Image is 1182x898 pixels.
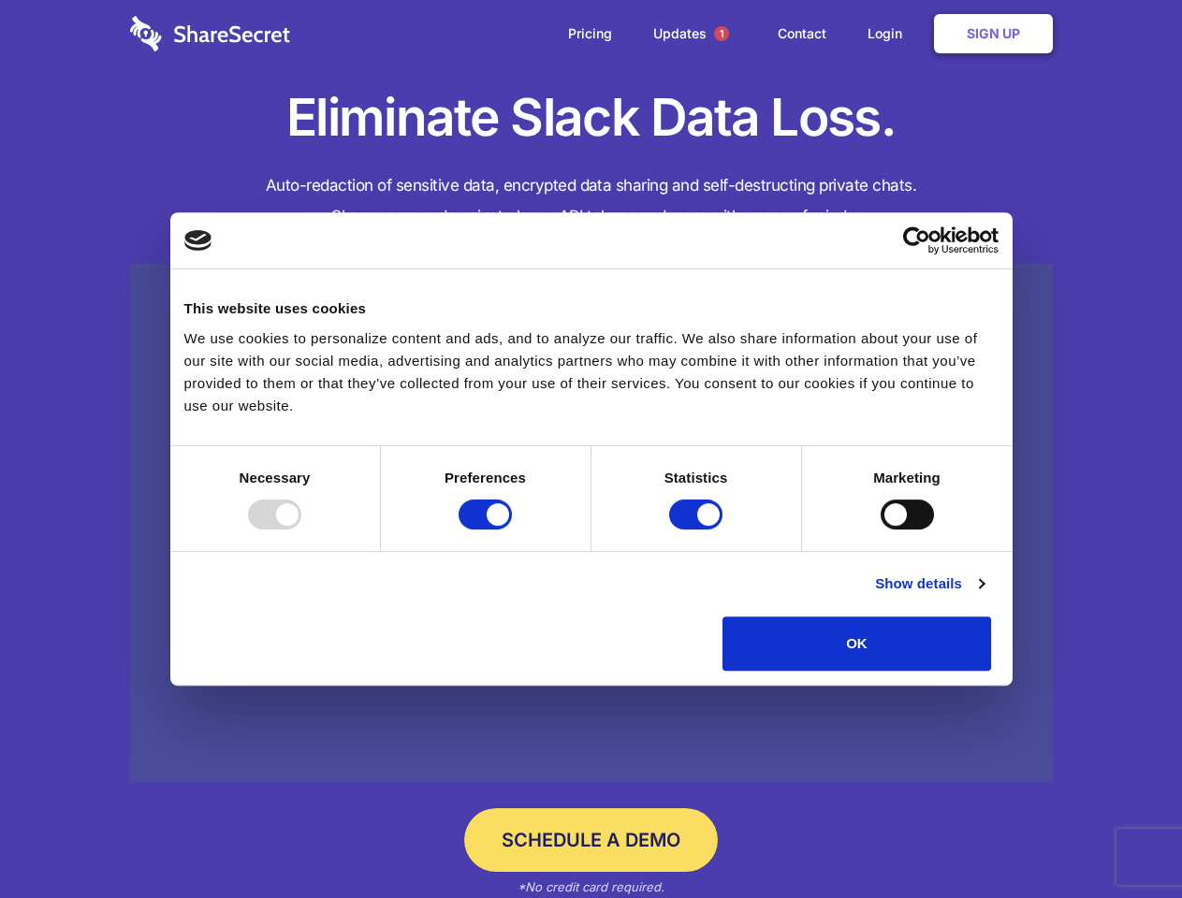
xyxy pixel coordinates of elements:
img: logo-wordmark-white-trans-d4663122ce5f474addd5e946df7df03e33cb6a1c49d2221995e7729f52c070b2.svg [130,16,290,51]
a: Wistia video thumbnail [130,264,1053,783]
h4: Auto-redaction of sensitive data, encrypted data sharing and self-destructing private chats. Shar... [130,170,1053,232]
a: Login [849,5,930,63]
strong: Marketing [873,470,941,485]
strong: Statistics [664,470,728,485]
div: This website uses cookies [184,297,999,320]
a: Show details [875,572,984,595]
em: *No credit card required. [518,879,664,894]
strong: Necessary [240,470,311,485]
strong: Preferences [445,470,526,485]
button: OK [722,616,991,671]
div: We use cookies to personalize content and ads, and to analyze our traffic. We also share informat... [184,327,999,417]
a: Contact [759,5,845,63]
img: logo [184,230,212,251]
a: Pricing [549,5,631,63]
span: 1 [714,26,729,41]
a: Sign Up [934,14,1053,53]
h1: Eliminate Slack Data Loss. [130,84,1053,152]
a: Usercentrics Cookiebot - opens in a new window [835,226,999,254]
a: Schedule a Demo [464,808,718,872]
